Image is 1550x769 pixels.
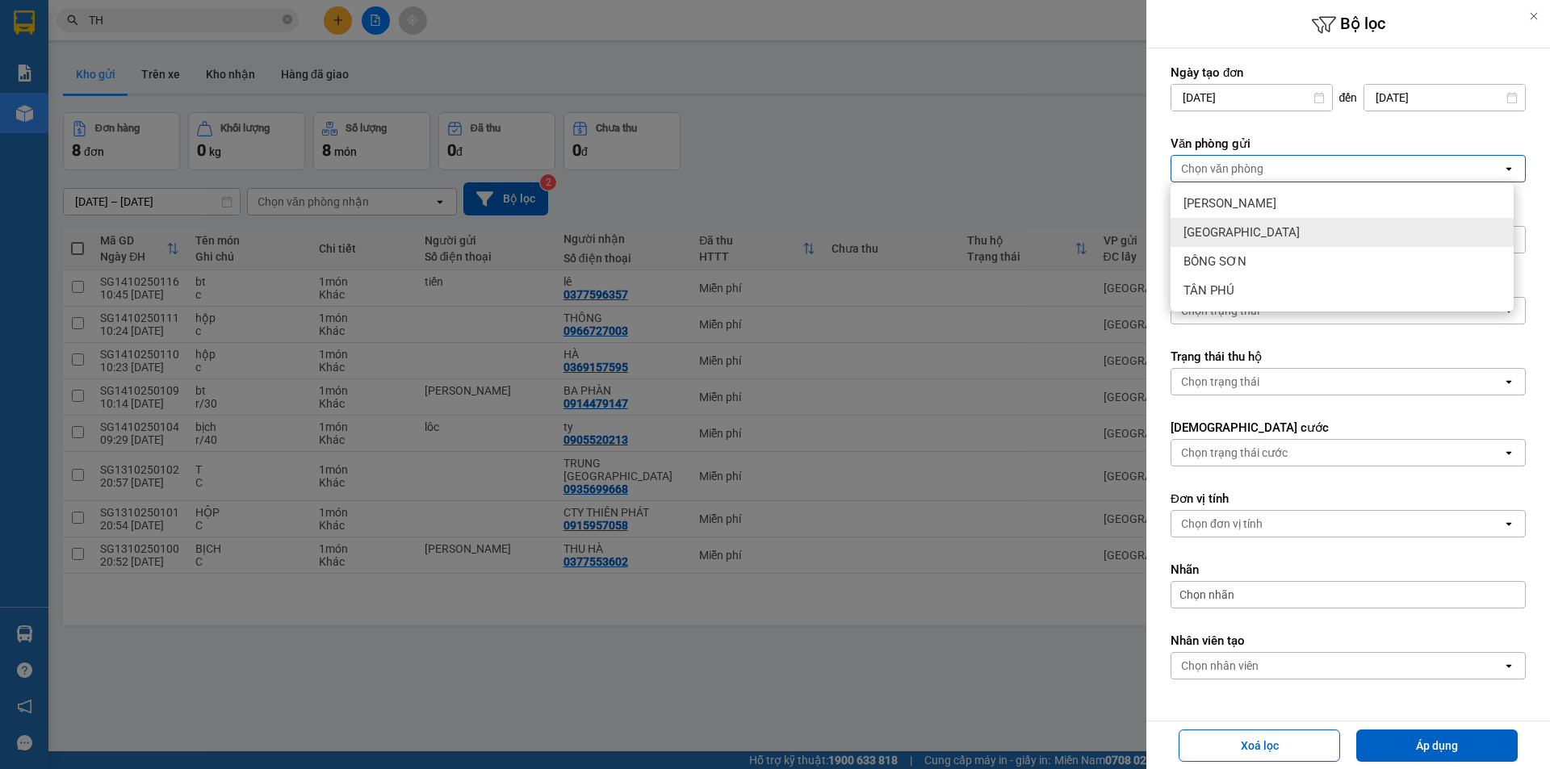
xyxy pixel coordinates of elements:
[1183,253,1246,270] span: BỒNG SƠN
[14,14,39,31] span: Gửi:
[1171,136,1526,152] label: Văn phòng gửi
[1179,587,1234,603] span: Chọn nhãn
[1181,445,1288,461] div: Chọn trạng thái cước
[1171,65,1526,81] label: Ngày tạo đơn
[1364,85,1525,111] input: Select a date.
[154,50,318,69] div: CHÚ TÁ
[1171,182,1514,311] ul: Menu
[1171,349,1526,365] label: Trạng thái thu hộ
[154,14,193,31] span: Nhận:
[1502,517,1515,530] svg: open
[1181,658,1259,674] div: Chọn nhân viên
[1181,516,1263,532] div: Chọn đơn vị tính
[1502,375,1515,388] svg: open
[1181,161,1263,177] div: Chọn văn phòng
[1146,12,1550,37] h6: Bộ lọc
[1183,282,1234,299] span: TÂN PHÚ
[1181,374,1259,390] div: Chọn trạng thái
[1183,224,1300,240] span: [GEOGRAPHIC_DATA]
[1179,729,1340,762] button: Xoá lọc
[1171,491,1526,507] label: Đơn vị tính
[14,103,318,123] div: Tên hàng: T ( : 1 )
[1502,446,1515,459] svg: open
[154,14,318,50] div: [GEOGRAPHIC_DATA]
[14,50,143,69] div: HOA
[1339,90,1358,106] span: đến
[1171,85,1332,111] input: Select a date.
[14,14,143,50] div: [PERSON_NAME]
[1171,633,1526,649] label: Nhân viên tạo
[1356,729,1518,762] button: Áp dụng
[1171,562,1526,578] label: Nhãn
[1183,195,1276,211] span: [PERSON_NAME]
[1502,162,1515,175] svg: open
[1502,659,1515,672] svg: open
[117,102,139,124] span: SL
[1171,420,1526,436] label: [DEMOGRAPHIC_DATA] cước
